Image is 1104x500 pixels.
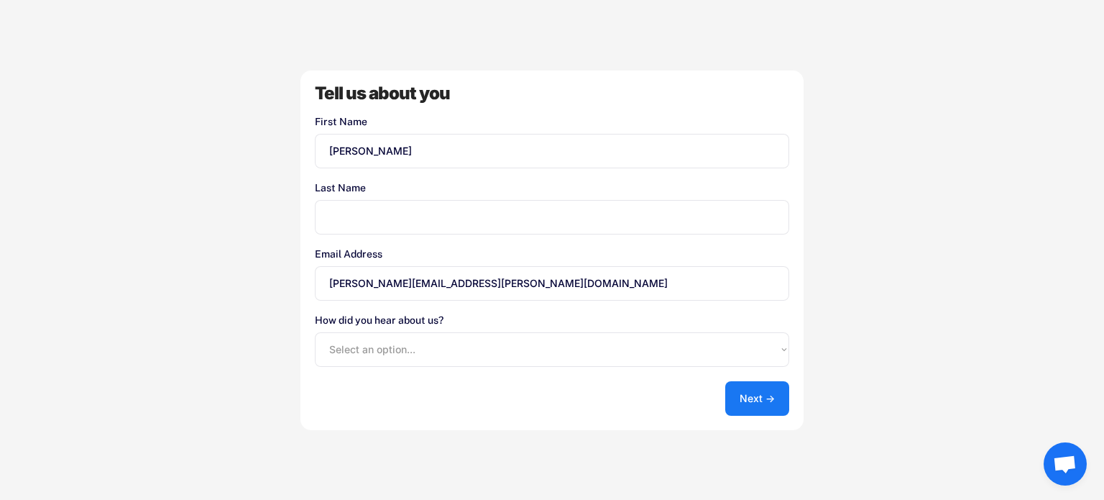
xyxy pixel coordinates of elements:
div: Last Name [315,183,789,193]
div: First Name [315,117,789,127]
div: Email Address [315,249,789,259]
input: Your email address [315,266,789,301]
div: Tell us about you [315,85,789,102]
div: How did you hear about us? [315,315,789,325]
button: Next → [725,381,789,416]
div: Open chat [1044,442,1087,486]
